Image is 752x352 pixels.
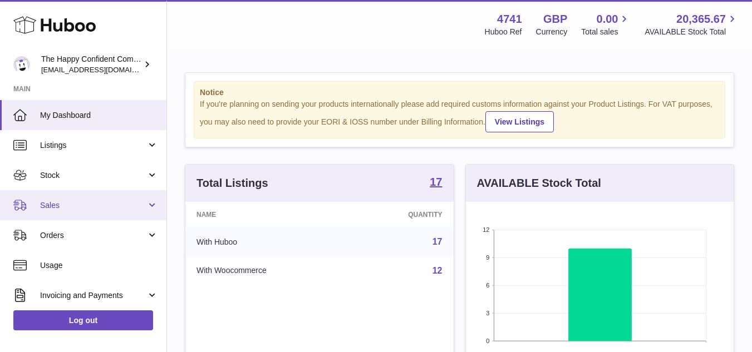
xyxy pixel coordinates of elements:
[200,99,719,132] div: If you're planning on sending your products internationally please add required customs informati...
[432,237,443,246] a: 17
[40,110,158,121] span: My Dashboard
[536,27,568,37] div: Currency
[185,227,352,256] td: With Huboo
[597,12,618,27] span: 0.00
[486,310,489,316] text: 3
[486,282,489,289] text: 6
[497,12,522,27] strong: 4741
[430,176,442,190] a: 17
[645,27,739,37] span: AVAILABLE Stock Total
[581,27,631,37] span: Total sales
[185,256,352,285] td: With Woocommerce
[13,56,30,73] img: contact@happyconfident.com
[483,226,489,233] text: 12
[40,230,146,241] span: Orders
[486,338,489,344] text: 0
[40,260,158,271] span: Usage
[185,202,352,227] th: Name
[41,54,141,75] div: The Happy Confident Company
[352,202,454,227] th: Quantity
[13,310,153,330] a: Log out
[196,176,268,191] h3: Total Listings
[676,12,726,27] span: 20,365.67
[477,176,601,191] h3: AVAILABLE Stock Total
[485,111,554,132] a: View Listings
[485,27,522,37] div: Huboo Ref
[486,254,489,261] text: 9
[432,266,443,275] a: 12
[40,140,146,151] span: Listings
[430,176,442,187] strong: 17
[581,12,631,37] a: 0.00 Total sales
[40,200,146,211] span: Sales
[200,87,719,98] strong: Notice
[40,170,146,181] span: Stock
[41,65,164,74] span: [EMAIL_ADDRESS][DOMAIN_NAME]
[40,290,146,301] span: Invoicing and Payments
[543,12,567,27] strong: GBP
[645,12,739,37] a: 20,365.67 AVAILABLE Stock Total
